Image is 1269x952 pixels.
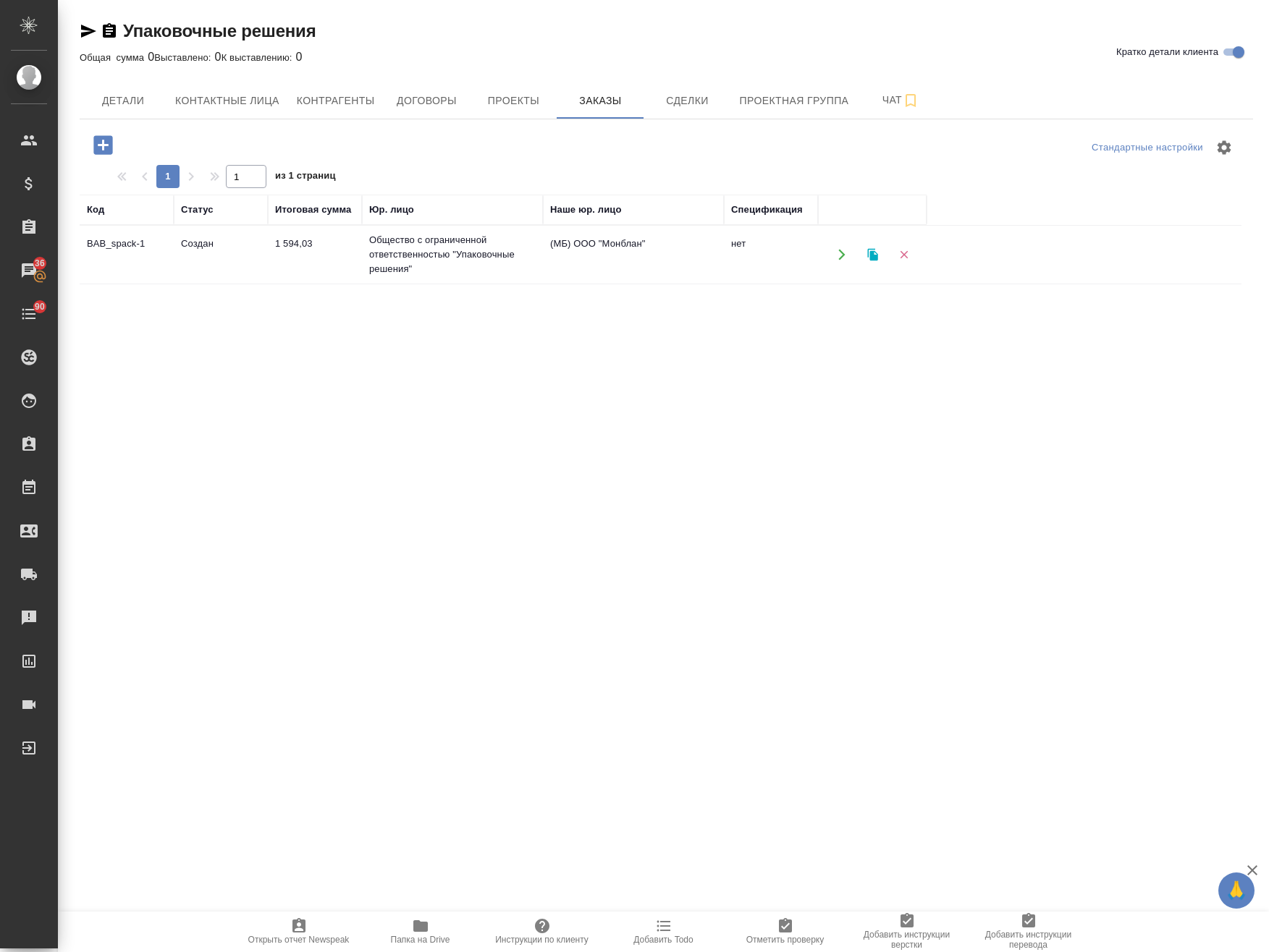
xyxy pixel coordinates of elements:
span: Проекты [478,92,548,110]
button: Клонировать [858,240,888,270]
p: Общая сумма [80,52,148,63]
span: Договоры [392,92,461,110]
span: 90 [26,299,54,314]
td: BAB_spack-1 [80,229,174,280]
span: Настроить таблицу [1207,130,1241,165]
span: 🙏 [1224,875,1249,906]
span: Чат [866,91,935,109]
button: Удалить [889,240,919,270]
div: Юр. лицо [369,203,414,217]
button: Добавить проект [83,130,123,160]
button: Скопировать ссылку [101,22,118,40]
td: Создан [174,229,268,280]
button: Открыть [827,240,856,270]
div: 0 0 0 [80,48,1253,66]
div: Наше юр. лицо [550,203,622,217]
p: К выставлению: [222,52,296,63]
div: split button [1088,137,1207,159]
a: Упаковочные решения [123,21,316,41]
span: Кратко детали клиента [1116,45,1218,59]
span: Контактные лица [175,92,279,110]
span: Проектная группа [739,92,848,110]
span: Заказы [565,92,635,110]
td: Общество с ограниченной ответственностью "Упаковочные решения" [362,226,543,284]
div: Код [87,203,104,217]
p: Выставлено: [154,52,214,63]
div: Итоговая сумма [275,203,351,217]
div: Спецификация [731,203,803,217]
td: (МБ) ООО "Монблан" [543,229,724,280]
td: 1 594,03 [268,229,362,280]
span: Детали [88,92,158,110]
td: нет [724,229,818,280]
a: 90 [4,296,54,332]
span: из 1 страниц [275,167,336,188]
span: Сделки [652,92,722,110]
span: Контрагенты [297,92,375,110]
button: Скопировать ссылку для ЯМессенджера [80,22,97,40]
div: Статус [181,203,214,217]
button: 🙏 [1218,872,1255,909]
a: 36 [4,252,54,289]
svg: Подписаться [902,92,919,109]
span: 36 [26,256,54,271]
